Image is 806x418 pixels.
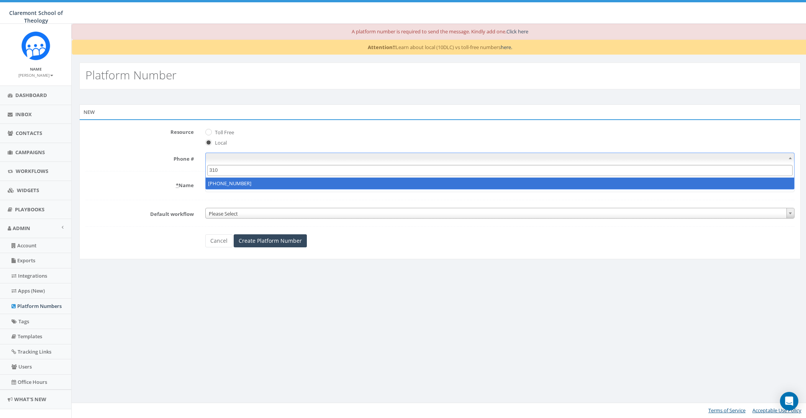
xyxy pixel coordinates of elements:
[17,187,39,194] span: Widgets
[213,139,227,147] label: Local
[15,111,32,118] span: Inbox
[506,28,528,35] a: Click here
[80,126,200,136] label: Resource
[708,407,745,414] a: Terms of Service
[205,234,233,247] a: Cancel
[205,208,795,219] span: Please Select
[80,153,200,163] label: Phone #
[15,206,44,213] span: Playbooks
[234,234,307,247] input: Create Platform Number
[16,130,42,137] span: Contacts
[16,168,48,174] span: Workflows
[368,44,396,51] strong: Attention!!
[21,31,50,60] img: Rally_Corp_Icon.png
[18,72,53,78] small: [PERSON_NAME]
[206,208,794,219] span: Please Select
[13,225,30,232] span: Admin
[752,407,801,414] a: Acceptable Use Policy
[79,104,801,120] div: New
[213,129,234,137] label: Toll Free
[780,392,798,410] div: Open Intercom Messenger
[176,182,179,189] abbr: required
[14,396,46,403] span: What's New
[206,178,794,189] li: [PHONE_NUMBER]
[85,69,177,81] h2: Platform Number
[501,44,512,51] a: here.
[207,165,793,176] input: Search
[80,208,200,218] label: Default workflow
[15,92,47,99] span: Dashboard
[15,149,45,156] span: Campaigns
[9,9,63,24] span: Claremont School of Theology
[30,66,42,72] small: Name
[80,179,200,189] label: Name
[18,71,53,78] a: [PERSON_NAME]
